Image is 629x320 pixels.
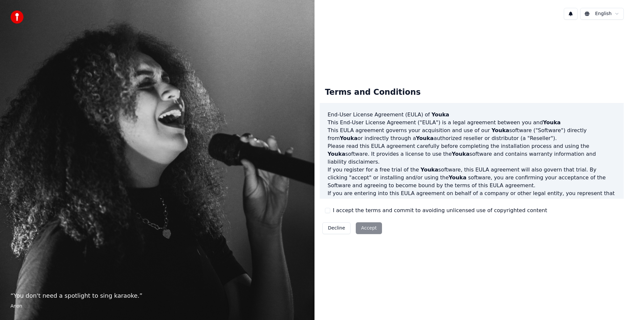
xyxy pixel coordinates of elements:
[10,303,304,310] footer: Anon
[328,151,345,157] span: Youka
[328,142,616,166] p: Please read this EULA agreement carefully before completing the installation process and using th...
[10,291,304,300] p: “ You don't need a spotlight to sing karaoke. ”
[328,190,616,221] p: If you are entering into this EULA agreement on behalf of a company or other legal entity, you re...
[328,127,616,142] p: This EULA agreement governs your acquisition and use of our software ("Software") directly from o...
[431,111,449,118] span: Youka
[322,222,351,234] button: Decline
[328,166,616,190] p: If you register for a free trial of the software, this EULA agreement will also govern that trial...
[340,135,357,141] span: Youka
[328,119,616,127] p: This End-User License Agreement ("EULA") is a legal agreement between you and
[320,82,426,103] div: Terms and Conditions
[452,151,469,157] span: Youka
[328,111,616,119] h3: End-User License Agreement (EULA) of
[543,119,561,126] span: Youka
[491,127,509,133] span: Youka
[449,174,467,181] span: Youka
[421,167,438,173] span: Youka
[416,135,434,141] span: Youka
[10,10,24,24] img: youka
[333,207,547,214] label: I accept the terms and commit to avoiding unlicensed use of copyrighted content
